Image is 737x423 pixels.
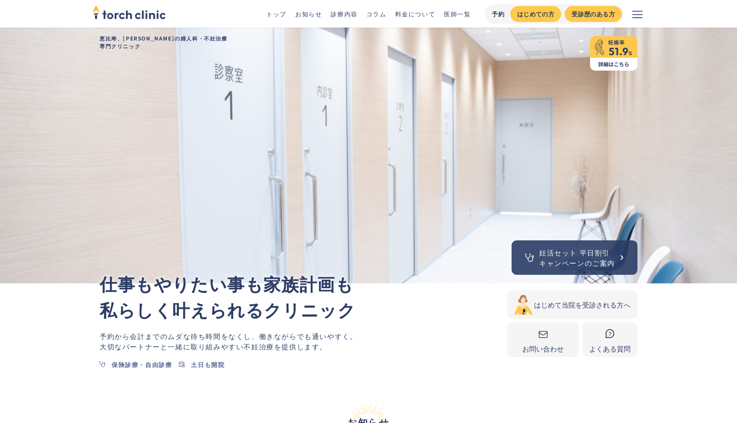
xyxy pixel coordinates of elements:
[100,271,507,322] p: 仕事もやりたい事も家族計画も 私らしく叶えられるクリニック
[565,6,622,22] a: 受診歴のある方
[100,331,259,341] span: 予約から会計までのムダな待ち時間をなくし、
[507,290,637,319] a: はじめて当院を受診される方へ
[512,240,637,275] a: 妊活セット 平日割引キャンペーンのご案内
[395,9,436,18] a: 料金について
[93,28,644,57] h1: 恵比寿、[PERSON_NAME]の婦人科・不妊治療 専門クリニック
[112,360,172,369] div: 保険診療・自由診療
[366,9,387,18] a: コラム
[534,299,631,310] div: はじめて当院を受診される方へ
[517,9,554,19] div: はじめての方
[492,9,505,19] div: 予約
[514,343,572,354] div: お問い合わせ
[100,331,507,351] p: 働きながらでも通いやすく。 不妊治療を提供します。
[100,341,244,351] span: 大切なパートナーと一緒に取り組みやすい
[266,9,287,18] a: トップ
[444,9,471,18] a: 医師一覧
[571,9,615,19] div: 受診歴のある方
[510,6,561,22] a: はじめての方
[539,247,615,268] div: 妊活セット 平日割引 キャンペーンのご案内
[191,360,225,369] div: 土日も開院
[93,3,166,22] img: torch clinic
[582,322,637,357] a: よくある質問
[589,343,631,354] div: よくある質問
[93,6,166,22] a: home
[295,9,322,18] a: お知らせ
[524,252,536,264] img: 聴診器のアイコン
[331,9,357,18] a: 診療内容
[507,322,579,357] a: お問い合わせ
